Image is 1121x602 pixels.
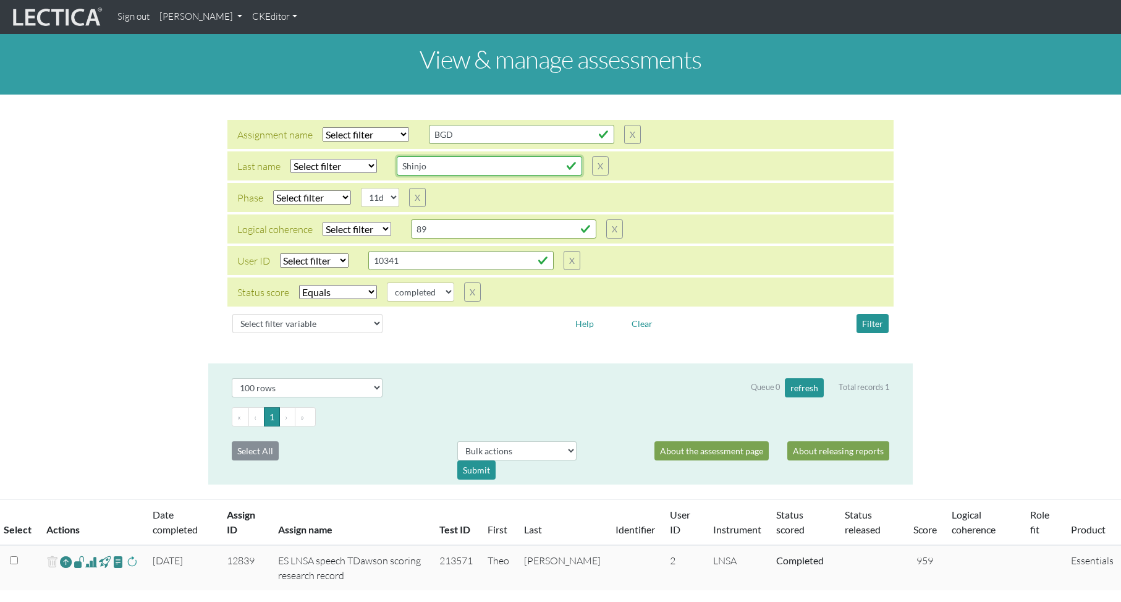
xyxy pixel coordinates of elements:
a: Identifier [615,524,655,535]
span: view [74,554,85,569]
button: Go to page 1 [264,407,280,426]
a: [PERSON_NAME] [154,5,247,29]
a: Help [570,316,599,328]
a: Instrument [713,524,761,535]
th: Test ID [432,500,480,546]
div: Queue 0 Total records 1 [751,378,889,397]
a: About the assessment page [654,441,769,460]
a: Completed = assessment has been completed; CS scored = assessment has been CLAS scored; LS scored... [776,554,824,566]
button: X [606,219,623,239]
button: X [564,251,580,270]
a: Status scored [776,509,805,535]
th: Assign name [271,500,433,546]
a: Role fit [1030,509,1049,535]
a: Logical coherence [952,509,996,535]
div: User ID [237,253,270,268]
a: Status released [845,509,881,535]
th: Actions [39,500,145,546]
button: Clear [626,314,658,333]
span: view [112,554,124,569]
div: Phase [237,190,263,205]
a: Product [1071,524,1106,535]
span: Analyst score [85,554,97,569]
div: Assignment name [237,127,313,142]
button: Filter [857,314,889,333]
a: Reopen [60,553,72,571]
td: [PERSON_NAME] [517,545,608,590]
td: LNSA [706,545,769,590]
span: view [99,554,111,569]
a: CKEditor [247,5,302,29]
td: 2 [662,545,705,590]
a: First [488,524,507,535]
div: Logical coherence [237,222,313,237]
td: 213571 [432,545,480,590]
a: Sign out [112,5,154,29]
button: X [592,156,609,176]
td: [DATE] [145,545,219,590]
a: About releasing reports [787,441,889,460]
button: X [624,125,641,144]
button: X [409,188,426,207]
button: Help [570,314,599,333]
img: lecticalive [10,6,103,29]
button: Select All [232,441,279,460]
button: X [464,282,481,302]
a: Date completed [153,509,198,535]
td: Theo [480,545,517,590]
span: delete [46,553,58,571]
div: Submit [457,460,496,480]
td: 12839 [219,545,270,590]
button: refresh [785,378,824,397]
th: Assign ID [219,500,270,546]
a: User ID [670,509,690,535]
a: Last [524,524,542,535]
span: rescore [126,554,138,569]
ul: Pagination [232,407,889,426]
a: Score [913,524,937,535]
td: ES LNSA speech TDawson scoring research record [271,545,433,590]
div: Last name [237,159,281,174]
span: 959 [916,554,933,567]
div: Status score [237,285,289,300]
td: Essentials [1064,545,1121,590]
